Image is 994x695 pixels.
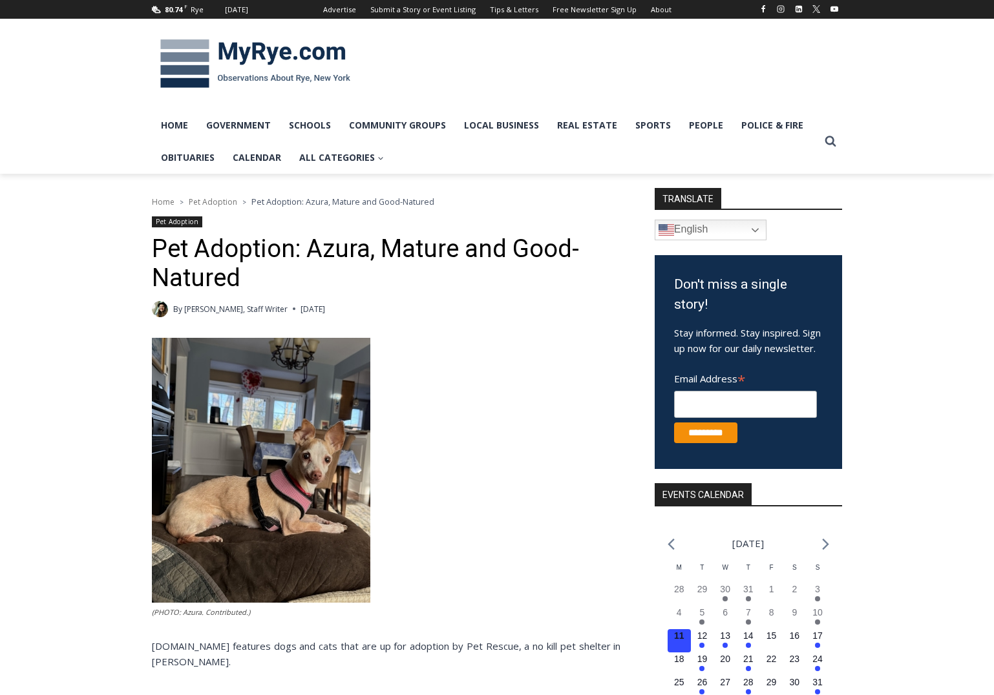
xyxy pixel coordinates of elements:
figcaption: (PHOTO: Azura. Contributed.) [152,607,370,618]
span: > [242,198,246,207]
div: Sunday [806,563,829,583]
time: 25 [674,677,684,687]
nav: Primary Navigation [152,109,819,174]
h3: Don't miss a single story! [674,275,823,315]
a: Linkedin [791,1,807,17]
h2: Events Calendar [655,483,752,505]
div: Monday [668,563,691,583]
time: 16 [790,630,800,641]
time: 3 [815,584,820,594]
em: Has events [746,666,751,671]
time: 27 [720,677,730,687]
em: Has events [699,689,704,694]
time: 31 [743,584,754,594]
a: Local Business [455,109,548,141]
button: 3 Has events [806,583,829,606]
time: 29 [697,584,708,594]
time: 11 [674,630,684,641]
span: F [770,564,774,571]
time: 14 [743,630,754,641]
span: T [700,564,704,571]
div: Rye [191,4,204,16]
time: 24 [812,654,823,664]
a: Home [152,196,174,207]
span: S [792,564,797,571]
button: 29 [691,583,714,606]
a: Pet Adoption [189,196,237,207]
em: Has events [815,689,820,694]
em: Has events [699,643,704,648]
time: 28 [674,584,684,594]
time: 30 [790,677,800,687]
a: Previous month [668,538,675,550]
a: English [655,220,767,240]
time: [DATE] [301,303,325,315]
span: S [816,564,820,571]
time: 26 [697,677,708,687]
a: Pet Adoption [152,216,202,227]
div: [DATE] [225,4,248,16]
button: 7 Has events [737,606,760,629]
em: Has events [746,596,751,601]
div: Thursday [737,563,760,583]
img: en [659,222,674,238]
button: 23 [783,652,806,676]
p: Stay informed. Stay inspired. Sign up now for our daily newsletter. [674,325,823,356]
time: 6 [723,607,728,617]
button: 9 [783,606,806,629]
a: Next month [822,538,829,550]
time: 9 [792,607,797,617]
time: 29 [767,677,777,687]
a: People [680,109,732,141]
a: YouTube [827,1,842,17]
button: 20 [714,652,737,676]
button: 17 Has events [806,629,829,652]
a: Facebook [756,1,771,17]
img: (PHOTO: MyRye.com Intern and Editor Tucker Smith. Contributed.)Tucker Smith, MyRye.com [152,301,168,317]
time: 21 [743,654,754,664]
a: X [809,1,824,17]
span: T [746,564,750,571]
span: 80.74 [165,5,182,14]
button: 22 [760,652,783,676]
time: 18 [674,654,684,664]
a: Home [152,109,197,141]
button: 1 [760,583,783,606]
a: Calendar [224,141,290,174]
a: Police & Fire [732,109,812,141]
em: Has events [723,596,728,601]
button: View Search Form [819,130,842,153]
time: 22 [767,654,777,664]
button: 4 [668,606,691,629]
em: Has events [815,619,820,625]
time: 23 [790,654,800,664]
button: 12 Has events [691,629,714,652]
time: 20 [720,654,730,664]
strong: TRANSLATE [655,188,721,209]
button: 21 Has events [737,652,760,676]
time: 2 [792,584,797,594]
em: Has events [699,666,704,671]
button: 10 Has events [806,606,829,629]
button: 6 [714,606,737,629]
time: 15 [767,630,777,641]
span: Pet Adoption: Azura, Mature and Good-Natured [251,196,434,207]
a: Author image [152,301,168,317]
button: 14 Has events [737,629,760,652]
a: All Categories [290,141,393,174]
time: 13 [720,630,730,641]
time: 28 [743,677,754,687]
time: 31 [812,677,823,687]
a: Community Groups [340,109,455,141]
span: > [180,198,184,207]
time: 8 [769,607,774,617]
label: Email Address [674,366,817,389]
time: 1 [769,584,774,594]
div: Saturday [783,563,806,583]
span: W [722,564,728,571]
em: Has events [699,619,704,625]
button: 15 [760,629,783,652]
time: 5 [700,607,705,617]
